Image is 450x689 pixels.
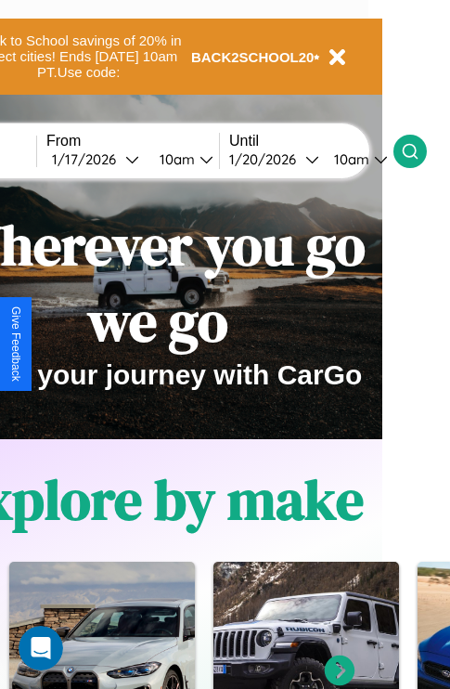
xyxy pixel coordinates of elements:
div: Give Feedback [9,306,22,382]
div: 1 / 20 / 2026 [229,150,305,168]
label: Until [229,133,393,149]
div: 1 / 17 / 2026 [52,150,125,168]
iframe: Intercom live chat [19,626,63,670]
button: 1/17/2026 [46,149,145,169]
div: 10am [325,150,374,168]
button: 10am [319,149,393,169]
div: 10am [150,150,199,168]
button: 10am [145,149,219,169]
label: From [46,133,219,149]
b: BACK2SCHOOL20 [191,49,315,65]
